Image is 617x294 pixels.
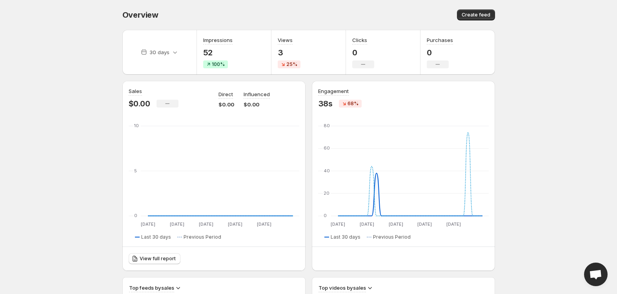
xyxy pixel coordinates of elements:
text: 5 [134,168,137,173]
h3: Engagement [318,87,349,95]
text: 0 [134,213,137,218]
span: Last 30 days [141,234,171,240]
text: [DATE] [331,221,345,227]
p: $0.00 [244,100,270,108]
text: 40 [324,168,330,173]
h3: Purchases [427,36,453,44]
text: 60 [324,145,330,151]
span: 100% [212,61,225,68]
button: Create feed [457,9,495,20]
p: 38s [318,99,333,108]
text: [DATE] [198,221,213,227]
text: [DATE] [169,221,184,227]
p: 30 days [149,48,169,56]
span: Create feed [462,12,490,18]
text: [DATE] [359,221,374,227]
text: [DATE] [388,221,403,227]
p: Direct [218,90,233,98]
text: 20 [324,190,329,196]
text: 80 [324,123,330,128]
span: 68% [348,100,359,107]
h3: Top feeds by sales [129,284,174,292]
a: View full report [129,253,180,264]
p: 3 [278,48,300,57]
span: Previous Period [184,234,221,240]
p: Influenced [244,90,270,98]
p: 0 [352,48,374,57]
text: 0 [324,213,327,218]
text: [DATE] [417,221,432,227]
p: $0.00 [218,100,234,108]
text: [DATE] [140,221,155,227]
h3: Top videos by sales [319,284,366,292]
span: Last 30 days [331,234,360,240]
h3: Sales [129,87,142,95]
h3: Views [278,36,293,44]
text: [DATE] [228,221,242,227]
text: [DATE] [446,221,460,227]
h3: Impressions [203,36,233,44]
a: Open chat [584,263,608,286]
span: View full report [140,256,176,262]
h3: Clicks [352,36,367,44]
p: $0.00 [129,99,150,108]
span: 25% [286,61,297,68]
p: 0 [427,48,453,57]
span: Previous Period [373,234,411,240]
span: Overview [122,10,158,20]
text: 10 [134,123,139,128]
p: 52 [203,48,233,57]
text: [DATE] [257,221,271,227]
